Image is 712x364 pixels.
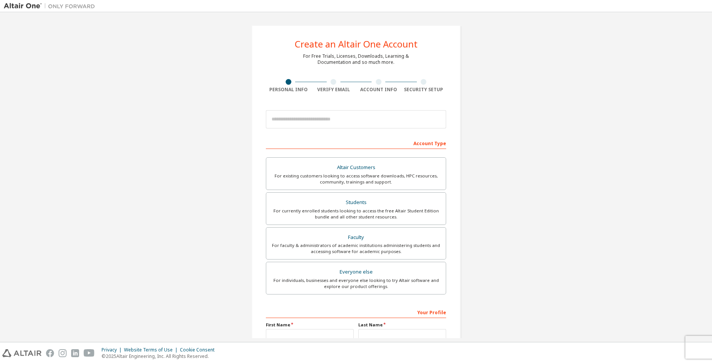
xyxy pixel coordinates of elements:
img: youtube.svg [84,349,95,357]
div: Students [271,197,441,208]
div: For individuals, businesses and everyone else looking to try Altair software and explore our prod... [271,277,441,290]
div: For faculty & administrators of academic institutions administering students and accessing softwa... [271,242,441,255]
div: For currently enrolled students looking to access the free Altair Student Edition bundle and all ... [271,208,441,220]
div: For Free Trials, Licenses, Downloads, Learning & Documentation and so much more. [303,53,409,65]
div: Account Type [266,137,446,149]
label: First Name [266,322,354,328]
div: Account Info [356,87,401,93]
div: Cookie Consent [180,347,219,353]
img: altair_logo.svg [2,349,41,357]
label: Last Name [358,322,446,328]
div: Security Setup [401,87,447,93]
div: Personal Info [266,87,311,93]
div: Your Profile [266,306,446,318]
img: Altair One [4,2,99,10]
div: Create an Altair One Account [295,40,418,49]
div: Privacy [102,347,124,353]
div: Website Terms of Use [124,347,180,353]
img: facebook.svg [46,349,54,357]
div: For existing customers looking to access software downloads, HPC resources, community, trainings ... [271,173,441,185]
div: Faculty [271,232,441,243]
div: Altair Customers [271,162,441,173]
div: Everyone else [271,267,441,277]
p: © 2025 Altair Engineering, Inc. All Rights Reserved. [102,353,219,359]
img: instagram.svg [59,349,67,357]
img: linkedin.svg [71,349,79,357]
div: Verify Email [311,87,356,93]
